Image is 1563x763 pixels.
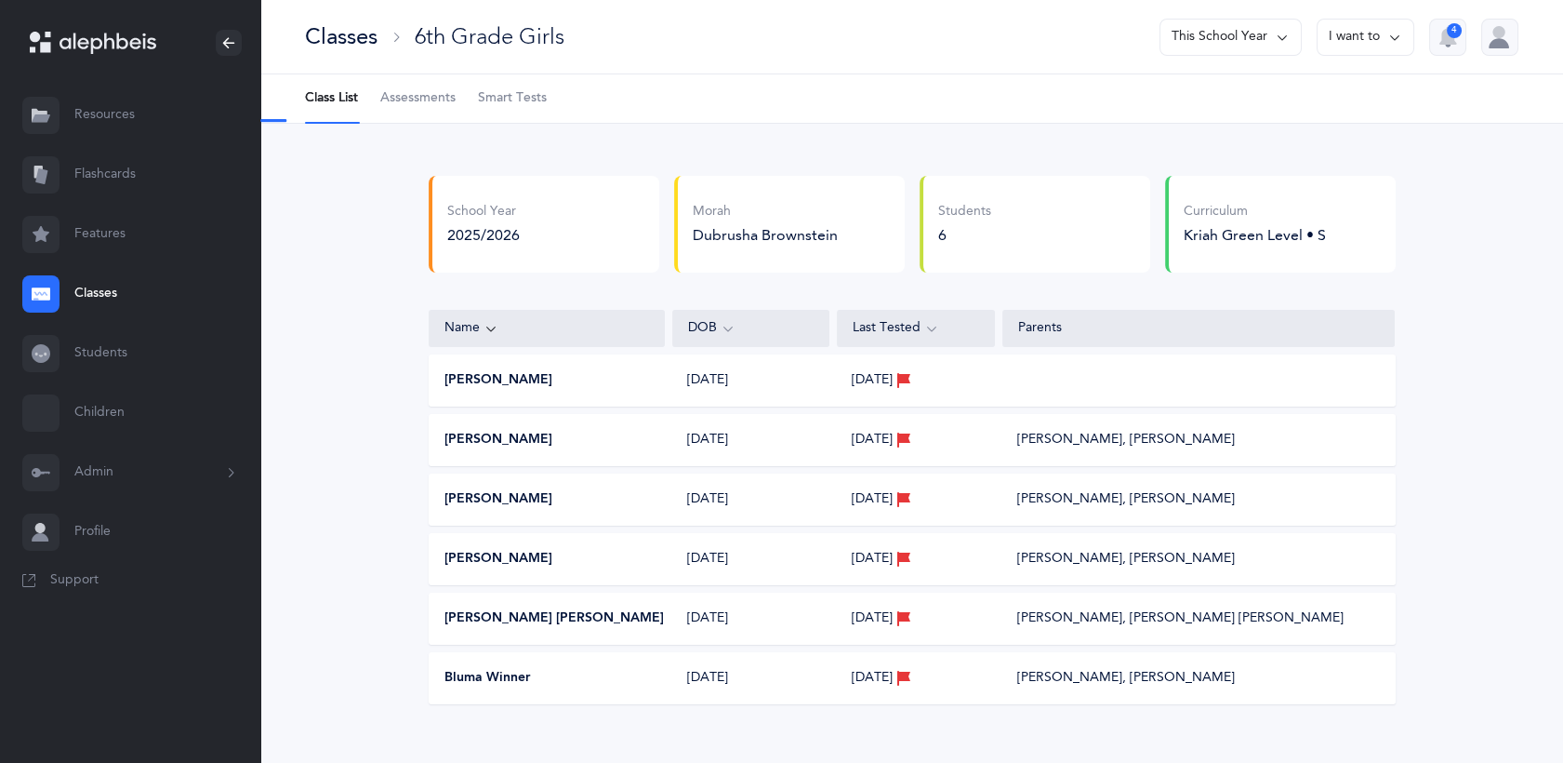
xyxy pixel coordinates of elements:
[444,431,552,449] button: [PERSON_NAME]
[444,371,552,390] button: [PERSON_NAME]
[447,203,520,221] div: School Year
[1429,19,1466,56] button: 4
[852,371,893,390] span: [DATE]
[444,669,530,688] button: Bluma Winner
[853,318,979,339] div: Last Tested
[447,225,520,246] div: 2025/2026
[693,203,890,221] div: Morah
[938,203,991,221] div: Students
[672,550,829,569] div: [DATE]
[852,550,893,569] span: [DATE]
[444,609,664,628] button: [PERSON_NAME] [PERSON_NAME]
[380,89,456,108] span: Assessments
[444,318,649,339] div: Name
[1017,490,1235,509] div: [PERSON_NAME], [PERSON_NAME]
[1317,19,1414,56] button: I want to
[672,490,829,509] div: [DATE]
[1017,669,1235,688] div: [PERSON_NAME], [PERSON_NAME]
[478,89,547,108] span: Smart Tests
[852,609,893,628] span: [DATE]
[50,571,99,590] span: Support
[415,21,564,52] div: 6th Grade Girls
[1159,19,1302,56] button: This School Year
[1017,550,1235,569] div: [PERSON_NAME], [PERSON_NAME]
[852,431,893,449] span: [DATE]
[672,669,829,688] div: [DATE]
[1018,319,1380,338] div: Parents
[1184,225,1326,246] div: Kriah Green Level • S
[1017,431,1235,449] div: [PERSON_NAME], [PERSON_NAME]
[444,550,552,569] button: [PERSON_NAME]
[938,225,991,246] div: 6
[672,609,829,628] div: [DATE]
[852,490,893,509] span: [DATE]
[672,371,829,390] div: [DATE]
[305,21,378,52] div: Classes
[852,669,893,688] span: [DATE]
[1017,609,1344,628] div: [PERSON_NAME], [PERSON_NAME] [PERSON_NAME]
[693,225,890,246] div: Dubrusha Brownstein
[672,431,829,449] div: [DATE]
[444,490,552,509] button: [PERSON_NAME]
[1184,203,1326,221] div: Curriculum
[688,318,815,339] div: DOB
[1447,23,1462,38] div: 4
